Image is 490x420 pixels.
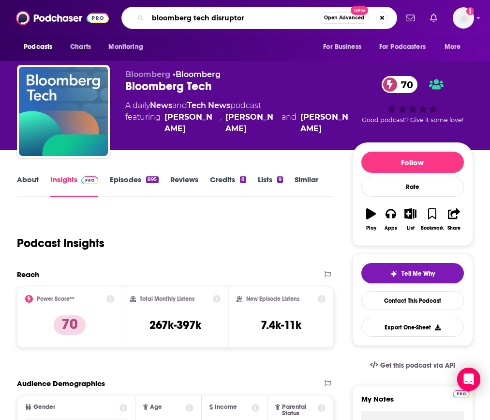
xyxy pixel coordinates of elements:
[16,9,109,27] img: Podchaser - Follow, Share and Rate Podcasts
[225,111,277,135] div: [PERSON_NAME]
[24,40,52,54] span: Podcasts
[295,175,318,197] a: Similar
[140,296,194,302] h2: Total Monthly Listens
[366,225,376,231] div: Play
[320,12,369,24] button: Open AdvancedNew
[391,76,418,93] span: 70
[261,318,301,332] h3: 7.4k-11k
[361,152,464,173] button: Follow
[402,10,418,26] a: Show notifications dropdown
[361,177,464,197] div: Rate
[125,70,170,79] span: Bloomberg
[277,176,283,183] div: 9
[282,404,316,417] span: Parental Status
[121,7,397,29] div: Search podcasts, credits, & more...
[146,176,158,183] div: 895
[17,379,105,388] h2: Audience Demographics
[240,176,246,183] div: 8
[17,270,39,279] h2: Reach
[17,175,39,197] a: About
[352,70,473,130] div: 70Good podcast? Give it some love!
[351,6,368,15] span: New
[445,40,461,54] span: More
[453,390,470,398] img: Podchaser Pro
[316,38,373,56] button: open menu
[54,315,86,335] p: 70
[407,225,415,231] div: List
[150,101,172,110] a: News
[362,116,463,124] span: Good podcast? Give it some love!
[457,368,480,391] div: Open Intercom Messenger
[17,38,65,56] button: open menu
[210,175,246,197] a: Credits8
[421,225,444,231] div: Bookmark
[361,318,464,337] button: Export One-Sheet
[362,354,463,377] a: Get this podcast via API
[220,111,222,135] span: ,
[361,291,464,310] a: Contact This Podcast
[172,101,187,110] span: and
[453,7,474,29] img: User Profile
[390,270,398,278] img: tell me why sparkle
[385,225,397,231] div: Apps
[361,263,464,283] button: tell me why sparkleTell Me Why
[148,10,320,26] input: Search podcasts, credits, & more...
[453,389,470,398] a: Pro website
[282,111,297,135] span: and
[150,404,162,410] span: Age
[373,38,440,56] button: open menu
[361,202,381,237] button: Play
[173,70,221,79] span: •
[453,7,474,29] span: Logged in as Libby.Trese.TGI
[426,10,441,26] a: Show notifications dropdown
[323,40,361,54] span: For Business
[19,67,108,156] img: Bloomberg Tech
[453,7,474,29] button: Show profile menu
[258,175,283,197] a: Lists9
[380,361,455,370] span: Get this podcast via API
[50,175,98,197] a: InsightsPodchaser Pro
[170,175,198,197] a: Reviews
[361,394,464,411] label: My Notes
[17,236,104,250] h1: Podcast Insights
[81,176,98,184] img: Podchaser Pro
[102,38,155,56] button: open menu
[420,202,444,237] button: Bookmark
[438,38,473,56] button: open menu
[33,404,55,410] span: Gender
[324,16,364,20] span: Open Advanced
[176,70,221,79] a: Bloomberg
[110,175,158,197] a: Episodes895
[187,101,230,110] a: Tech News
[164,111,216,135] a: Ed Ludlow
[70,40,91,54] span: Charts
[108,40,143,54] span: Monitoring
[125,111,352,135] span: featuring
[37,296,74,302] h2: Power Score™
[125,100,352,135] div: A daily podcast
[382,76,418,93] a: 70
[447,225,460,231] div: Share
[401,202,420,237] button: List
[379,40,426,54] span: For Podcasters
[466,7,474,15] svg: Add a profile image
[215,404,237,410] span: Income
[149,318,201,332] h3: 267k-397k
[401,270,435,278] span: Tell Me Why
[300,111,352,135] div: [PERSON_NAME]
[381,202,401,237] button: Apps
[444,202,464,237] button: Share
[64,38,97,56] a: Charts
[246,296,299,302] h2: New Episode Listens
